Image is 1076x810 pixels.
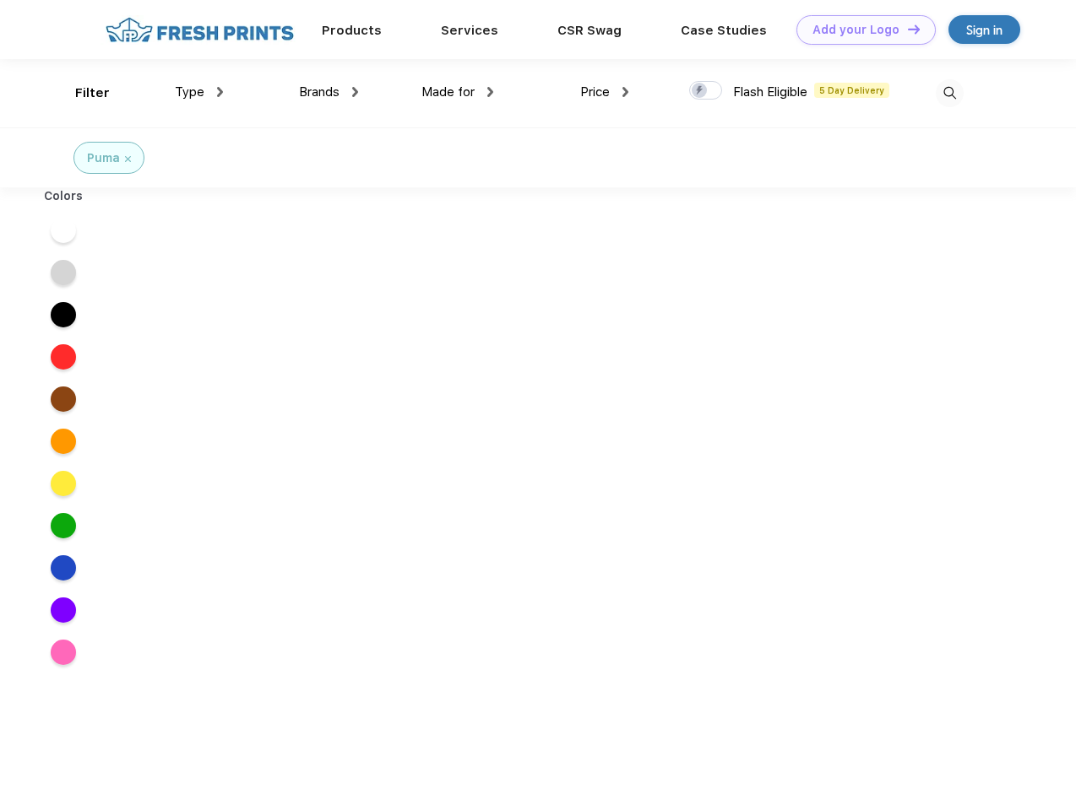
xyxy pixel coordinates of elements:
[580,84,610,100] span: Price
[948,15,1020,44] a: Sign in
[101,15,299,45] img: fo%20logo%202.webp
[217,87,223,97] img: dropdown.png
[812,23,899,37] div: Add your Logo
[936,79,964,107] img: desktop_search.svg
[421,84,475,100] span: Made for
[733,84,807,100] span: Flash Eligible
[557,23,622,38] a: CSR Swag
[125,156,131,162] img: filter_cancel.svg
[322,23,382,38] a: Products
[814,83,889,98] span: 5 Day Delivery
[352,87,358,97] img: dropdown.png
[487,87,493,97] img: dropdown.png
[908,24,920,34] img: DT
[31,187,96,205] div: Colors
[622,87,628,97] img: dropdown.png
[966,20,1003,40] div: Sign in
[87,149,120,167] div: Puma
[299,84,340,100] span: Brands
[175,84,204,100] span: Type
[75,84,110,103] div: Filter
[441,23,498,38] a: Services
